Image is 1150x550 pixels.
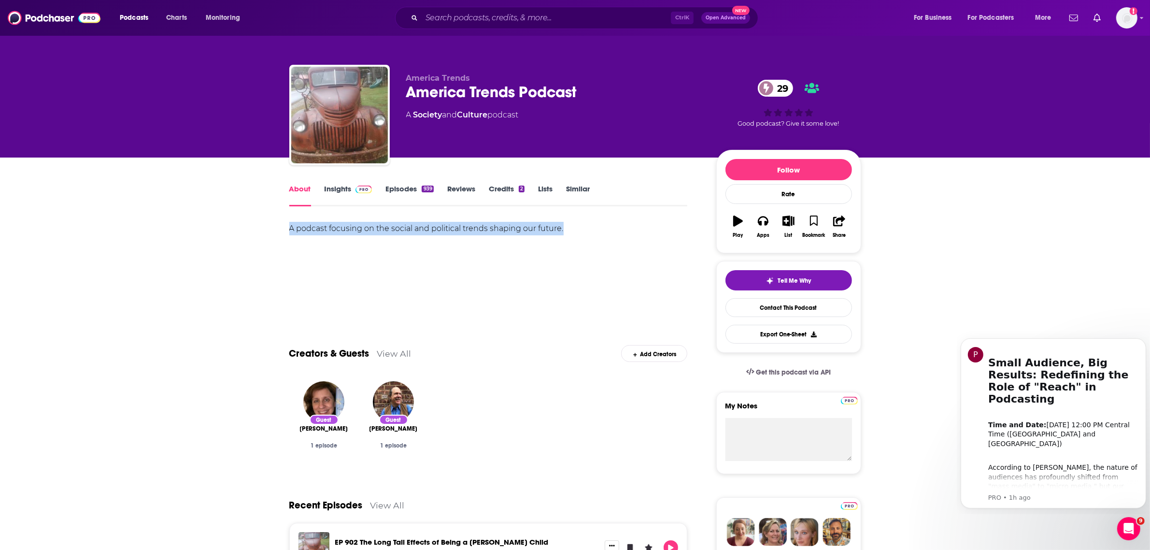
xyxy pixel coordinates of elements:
[206,11,240,25] span: Monitoring
[447,184,475,206] a: Reviews
[621,345,687,362] div: Add Creators
[369,425,418,433] a: Paul Levinson
[310,415,339,425] div: Guest
[725,270,852,290] button: tell me why sparkleTell Me Why
[457,110,488,119] a: Culture
[725,401,852,418] label: My Notes
[802,232,825,238] div: Bookmark
[841,397,858,405] img: Podchaser Pro
[841,501,858,510] a: Pro website
[413,110,442,119] a: Society
[289,222,688,235] div: A podcast focusing on the social and political trends shaping our future.
[404,7,767,29] div: Search podcasts, credits, & more...
[968,11,1014,25] span: For Podcasters
[297,442,351,449] div: 1 episode
[406,109,519,121] div: A podcast
[1117,517,1140,540] iframe: Intercom live chat
[759,518,787,546] img: Barbara Profile
[962,10,1028,26] button: open menu
[785,232,793,238] div: List
[369,425,418,433] span: [PERSON_NAME]
[120,11,148,25] span: Podcasts
[706,15,746,20] span: Open Advanced
[801,209,826,244] button: Bookmark
[738,120,839,127] span: Good podcast? Give it some love!
[385,184,433,206] a: Episodes939
[335,537,549,547] a: EP 902 The Long Tail Effects of Being a Foster Child
[841,502,858,510] img: Podchaser Pro
[767,80,793,97] span: 29
[766,277,774,285] img: tell me why sparkle
[725,184,852,204] div: Rate
[519,186,525,192] div: 2
[1065,10,1082,26] a: Show notifications dropdown
[373,381,414,422] img: Paul Levinson
[725,298,852,317] a: Contact This Podcast
[738,361,839,384] a: Get this podcast via API
[914,11,952,25] span: For Business
[1028,10,1064,26] button: open menu
[442,110,457,119] span: and
[833,232,846,238] div: Share
[1090,10,1105,26] a: Show notifications dropdown
[377,348,412,359] a: View All
[732,6,750,15] span: New
[1137,517,1145,525] span: 9
[489,184,525,206] a: Credits2
[406,73,470,83] span: America Trends
[957,329,1150,514] iframe: Intercom notifications message
[160,10,193,26] a: Charts
[379,415,408,425] div: Guest
[289,184,311,206] a: About
[303,381,344,422] img: Bonnie Rochman
[776,209,801,244] button: List
[113,10,161,26] button: open menu
[725,325,852,344] button: Export One-Sheet
[671,12,694,24] span: Ctrl K
[758,80,793,97] a: 29
[289,347,369,360] a: Creators & Guests
[716,73,861,133] div: 29Good podcast? Give it some love!
[826,209,852,244] button: Share
[166,11,187,25] span: Charts
[841,395,858,405] a: Pro website
[751,209,776,244] button: Apps
[791,518,819,546] img: Jules Profile
[370,500,405,510] a: View All
[199,10,253,26] button: open menu
[355,186,372,193] img: Podchaser Pro
[907,10,964,26] button: open menu
[727,518,755,546] img: Sydney Profile
[1116,7,1137,29] img: User Profile
[367,442,421,449] div: 1 episode
[300,425,348,433] span: [PERSON_NAME]
[325,184,372,206] a: InsightsPodchaser Pro
[823,518,851,546] img: Jon Profile
[1116,7,1137,29] span: Logged in as gabrielle.gantz
[733,232,743,238] div: Play
[291,67,388,163] img: America Trends Podcast
[422,186,433,192] div: 939
[1116,7,1137,29] button: Show profile menu
[725,159,852,180] button: Follow
[566,184,590,206] a: Similar
[1130,7,1137,15] svg: Add a profile image
[8,9,100,27] img: Podchaser - Follow, Share and Rate Podcasts
[757,232,769,238] div: Apps
[422,10,671,26] input: Search podcasts, credits, & more...
[538,184,553,206] a: Lists
[1035,11,1051,25] span: More
[756,368,831,376] span: Get this podcast via API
